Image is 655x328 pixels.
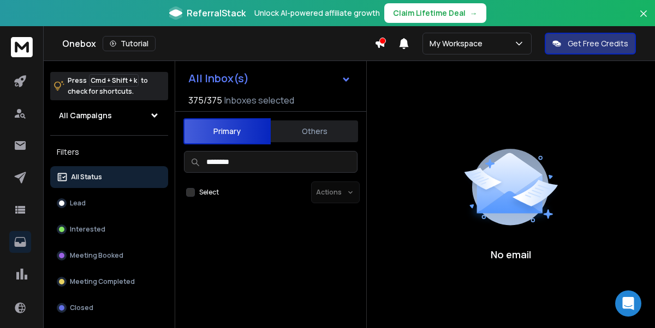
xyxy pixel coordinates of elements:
[430,38,487,49] p: My Workspace
[103,36,156,51] button: Tutorial
[70,251,123,260] p: Meeting Booked
[636,7,651,33] button: Close banner
[180,68,360,89] button: All Inbox(s)
[50,105,168,126] button: All Campaigns
[254,8,380,19] p: Unlock AI-powered affiliate growth
[70,225,105,234] p: Interested
[50,166,168,188] button: All Status
[70,303,93,312] p: Closed
[615,290,641,317] div: Open Intercom Messenger
[491,247,531,262] p: No email
[50,245,168,266] button: Meeting Booked
[188,94,222,107] span: 375 / 375
[59,110,112,121] h1: All Campaigns
[545,33,636,54] button: Get Free Credits
[68,75,148,97] p: Press to check for shortcuts.
[70,277,135,286] p: Meeting Completed
[50,144,168,160] h3: Filters
[199,188,219,197] label: Select
[71,173,102,181] p: All Status
[50,271,168,293] button: Meeting Completed
[224,94,294,107] h3: Inboxes selected
[62,36,374,51] div: Onebox
[50,192,168,214] button: Lead
[183,118,271,144] button: Primary
[50,218,168,240] button: Interested
[568,38,628,49] p: Get Free Credits
[89,74,139,87] span: Cmd + Shift + k
[50,297,168,319] button: Closed
[271,119,358,143] button: Others
[384,3,486,23] button: Claim Lifetime Deal→
[70,199,86,208] p: Lead
[470,8,478,19] span: →
[187,7,246,20] span: ReferralStack
[188,73,249,84] h1: All Inbox(s)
